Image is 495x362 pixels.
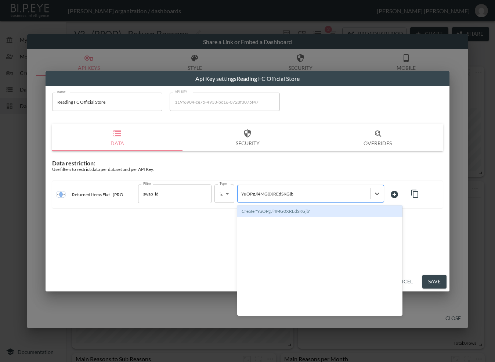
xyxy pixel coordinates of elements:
[56,189,66,200] img: inner join icon
[175,89,188,94] label: API KEY
[52,160,95,166] span: Data restriction:
[72,192,129,197] p: Returned Items Flat - (PROD) - v2
[237,205,402,217] div: Create "YuOPgJi4MG0XREdSKGjb"
[52,166,443,172] div: Use filters to restrict data per dataset and per API Key.
[220,181,227,186] label: Type
[312,124,443,151] button: Overrides
[143,181,151,186] label: Filter
[141,188,197,200] input: Filter
[46,71,449,86] h2: Api Key settings Reading FC Official Store
[57,89,66,94] label: name
[237,205,402,218] span: Create "YuOPgJi4MG0XREdSKGjb"
[220,191,223,197] span: is
[183,124,313,151] button: Security
[52,124,183,151] button: Data
[422,275,447,288] button: Save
